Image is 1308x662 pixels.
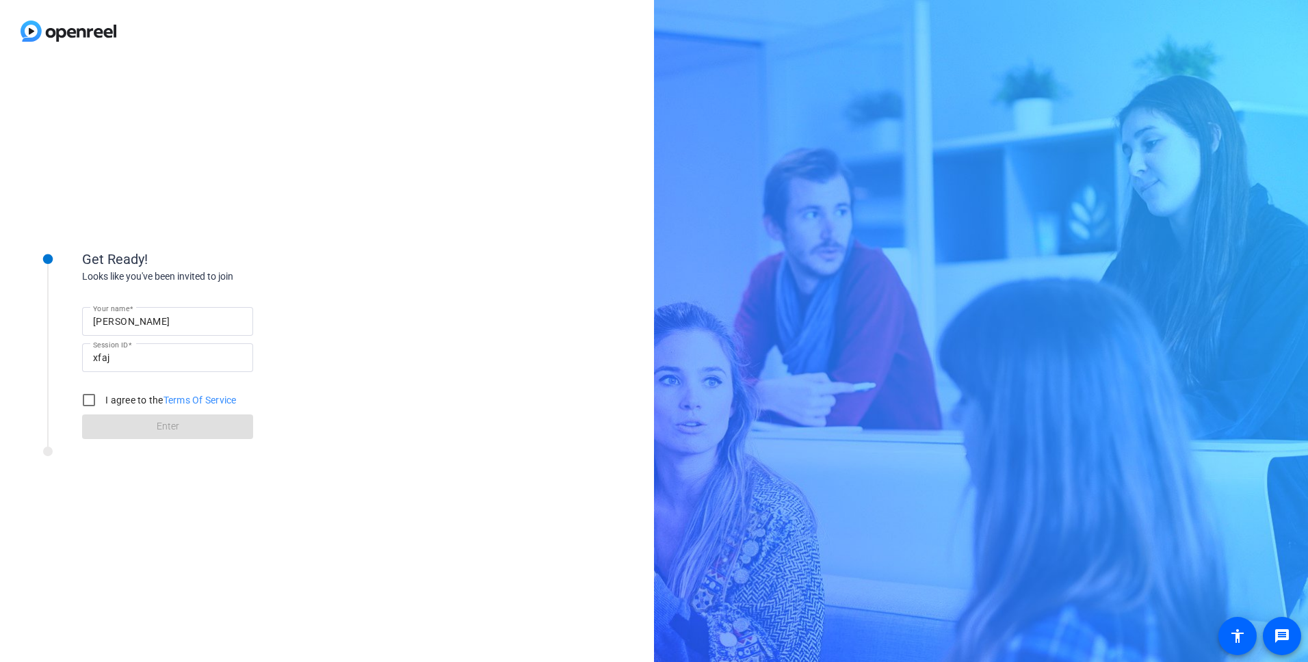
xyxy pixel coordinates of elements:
[93,341,128,349] mat-label: Session ID
[93,304,129,313] mat-label: Your name
[103,393,237,407] label: I agree to the
[1229,628,1246,644] mat-icon: accessibility
[82,249,356,269] div: Get Ready!
[163,395,237,406] a: Terms Of Service
[82,269,356,284] div: Looks like you've been invited to join
[1274,628,1290,644] mat-icon: message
